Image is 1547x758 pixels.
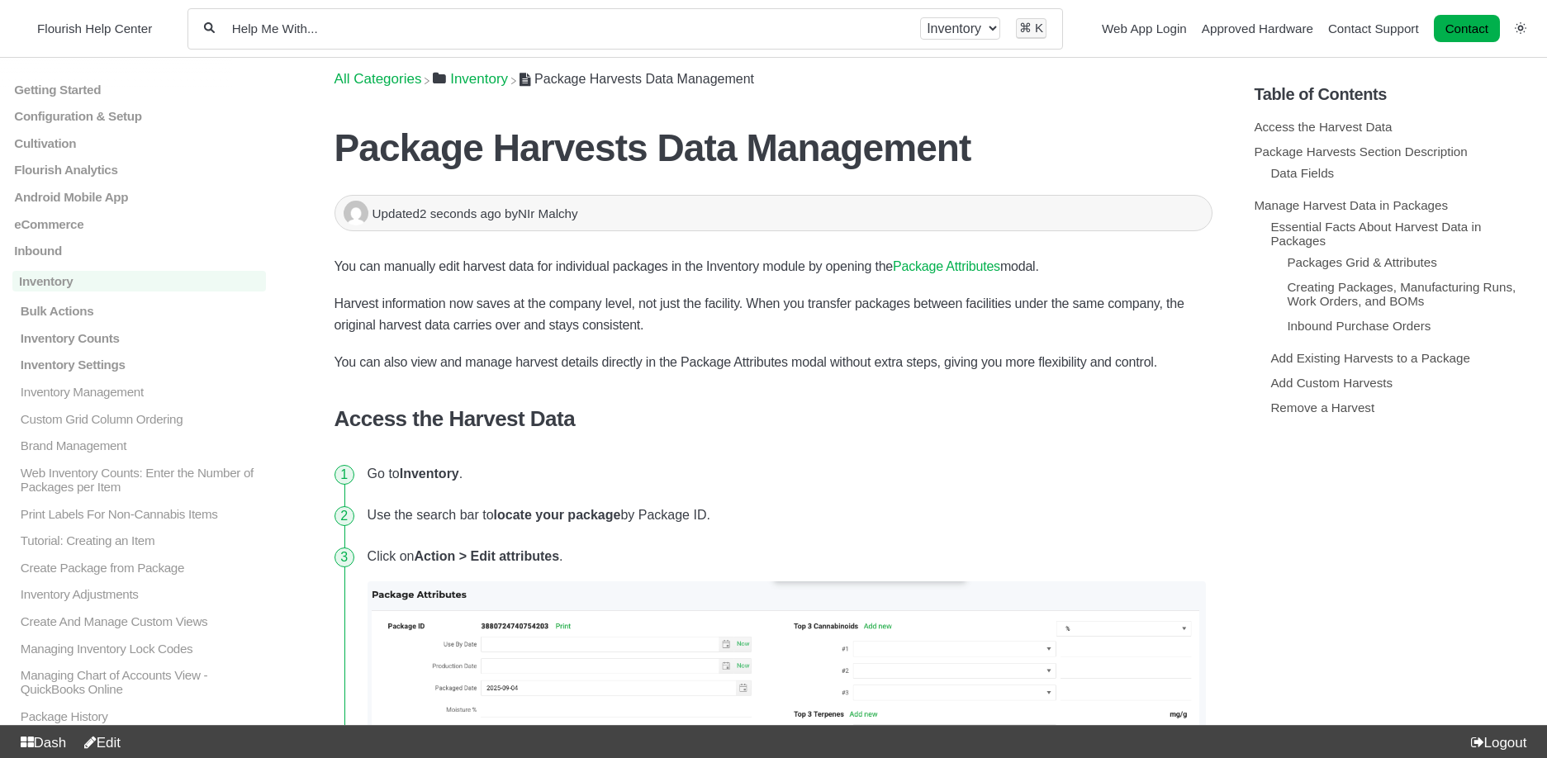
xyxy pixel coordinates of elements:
a: Creating Packages, Manufacturing Runs, Work Orders, and BOMs [1287,280,1516,308]
a: Managing Inventory Lock Codes [12,641,266,655]
li: Use the search bar to by Package ID. [361,495,1213,536]
a: Edit [77,735,121,751]
a: Inbound Purchase Orders [1287,319,1431,333]
span: All Categories [335,71,422,88]
a: Inventory Adjustments [12,587,266,601]
a: Package History [12,709,266,723]
a: Remove a Harvest [1270,400,1374,415]
a: Access the Harvest Data [1254,120,1392,134]
a: Bulk Actions [12,304,266,318]
a: Data Fields [1270,166,1334,180]
a: Create And Manage Custom Views [12,614,266,628]
a: Packages Grid & Attributes [1287,255,1437,269]
a: Inbound [12,244,266,258]
p: You can also view and manage harvest details directly in the Package Attributes modal without ext... [335,352,1213,373]
li: Go to . [361,453,1213,495]
img: NIr Malchy [344,201,368,225]
h3: Access the Harvest Data [335,406,1213,432]
a: Inventory [433,71,508,87]
a: Inventory Settings [12,358,266,372]
p: Managing Inventory Lock Codes [19,641,267,655]
h1: Package Harvests Data Management [335,126,1213,170]
a: Essential Facts About Harvest Data in Packages [1270,220,1481,248]
a: Inventory Counts [12,331,266,345]
span: ​Inventory [450,71,508,88]
strong: locate your package [494,508,621,522]
p: Brand Management [19,438,267,452]
a: Switch dark mode setting [1515,21,1526,35]
a: Dash [13,735,66,751]
kbd: K [1035,21,1043,35]
a: Approved Hardware navigation item [1202,21,1313,36]
a: Inventory [12,271,266,291]
a: Package Attributes [893,259,1000,273]
a: Getting Started [12,82,266,96]
img: Flourish Help Center Logo [21,17,29,40]
a: Add Existing Harvests to a Package [1270,351,1469,365]
a: Print Labels For Non-Cannabis Items [12,506,266,520]
a: Flourish Help Center [21,17,152,40]
a: Contact [1434,15,1500,42]
strong: Action > Edit attributes [415,549,560,563]
a: Inventory Management [12,385,266,399]
span: Package Harvests Data Management [534,72,754,86]
a: Breadcrumb link to All Categories [335,71,422,87]
p: Bulk Actions [19,304,267,318]
a: Flourish Analytics [12,163,266,177]
p: Inventory Management [19,385,267,399]
a: Web App Login navigation item [1102,21,1187,36]
p: Create And Manage Custom Views [19,614,267,628]
p: Inventory Settings [19,358,267,372]
a: Brand Management [12,438,266,452]
time: 2 seconds ago [420,206,501,220]
a: Contact Support navigation item [1328,21,1419,36]
a: Cultivation [12,136,266,150]
a: eCommerce [12,216,266,230]
span: by [505,206,578,220]
a: Android Mobile App [12,190,266,204]
p: Custom Grid Column Ordering [19,411,267,425]
kbd: ⌘ [1019,21,1032,35]
span: Updated [373,206,505,220]
p: Inventory Counts [19,331,267,345]
p: Inventory Adjustments [19,587,267,601]
p: Tutorial: Creating an Item [19,533,267,547]
span: NIr Malchy [518,206,578,220]
a: Custom Grid Column Ordering [12,411,266,425]
a: Add Custom Harvests [1270,376,1393,390]
a: Managing Chart of Accounts View - QuickBooks Online [12,668,266,696]
a: Tutorial: Creating an Item [12,533,266,547]
a: Manage Harvest Data in Packages [1254,198,1448,212]
a: Create Package from Package [12,561,266,575]
p: Managing Chart of Accounts View - QuickBooks Online [19,668,267,696]
a: Package Harvests Section Description [1254,144,1467,159]
p: You can manually edit harvest data for individual packages in the Inventory module by opening the... [335,256,1213,277]
h5: Table of Contents [1254,85,1535,104]
p: Create Package from Package [19,561,267,575]
a: Web Inventory Counts: Enter the Number of Packages per Item [12,466,266,494]
input: Help Me With... [230,21,905,36]
li: Contact desktop [1430,17,1504,40]
p: Harvest information now saves at the company level, not just the facility. When you transfer pack... [335,293,1213,336]
p: Package History [19,709,267,723]
p: Web Inventory Counts: Enter the Number of Packages per Item [19,466,267,494]
strong: Inventory [400,467,459,481]
a: Configuration & Setup [12,109,266,123]
span: Flourish Help Center [37,21,152,36]
p: Print Labels For Non-Cannabis Items [19,506,267,520]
